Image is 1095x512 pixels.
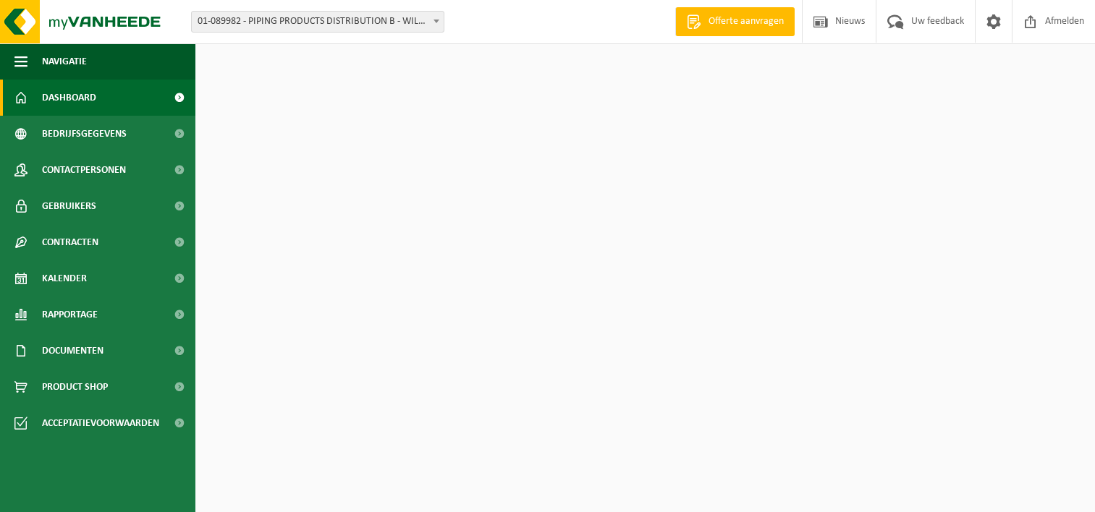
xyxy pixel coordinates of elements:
span: Product Shop [42,369,108,405]
a: Offerte aanvragen [675,7,795,36]
span: Bedrijfsgegevens [42,116,127,152]
span: Offerte aanvragen [705,14,787,29]
span: Contracten [42,224,98,260]
span: Kalender [42,260,87,296]
span: Navigatie [42,43,87,80]
span: 01-089982 - PIPING PRODUCTS DISTRIBUTION B - WILLEBROEK [192,12,444,32]
span: Contactpersonen [42,152,126,188]
span: Gebruikers [42,188,96,224]
span: 01-089982 - PIPING PRODUCTS DISTRIBUTION B - WILLEBROEK [191,11,444,33]
span: Dashboard [42,80,96,116]
span: Rapportage [42,296,98,333]
span: Documenten [42,333,103,369]
span: Acceptatievoorwaarden [42,405,159,441]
